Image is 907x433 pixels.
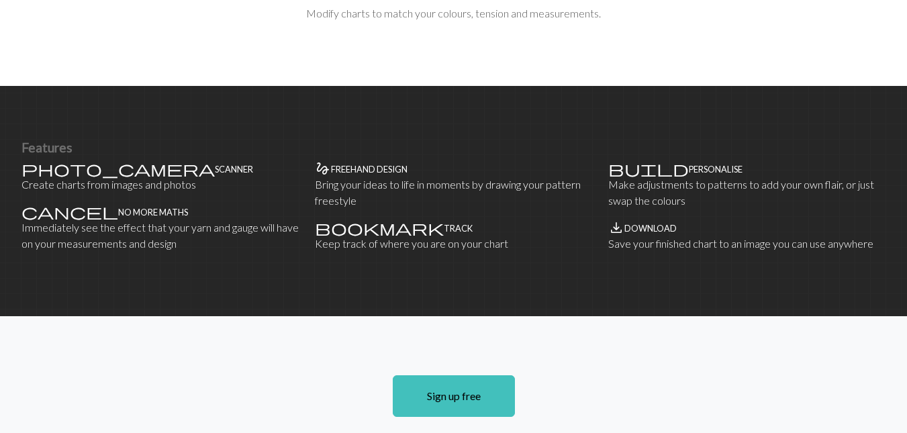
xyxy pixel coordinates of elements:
span: photo_camera [21,159,215,178]
h4: Track [444,224,473,234]
h4: Freehand design [331,164,408,175]
p: Keep track of where you are on your chart [315,236,592,252]
h4: Download [624,224,677,234]
span: gesture [315,159,331,178]
h4: Scanner [215,164,253,175]
p: Save your finished chart to an image you can use anywhere [608,236,886,252]
p: Modify charts to match your colours, tension and measurements. [21,5,886,21]
span: bookmark [315,218,444,237]
p: Make adjustments to patterns to add your own flair, or just swap the colours [608,177,886,209]
span: build [608,159,689,178]
h4: Personalise [689,164,743,175]
span: cancel [21,202,118,221]
span: save_alt [608,218,624,237]
p: Create charts from images and photos [21,177,299,193]
h3: Features [21,140,886,155]
h4: No more maths [118,207,188,218]
a: Sign up free [393,375,515,417]
p: Immediately see the effect that your yarn and gauge will have on your measurements and design [21,220,299,252]
p: Bring your ideas to life in moments by drawing your pattern freestyle [315,177,592,209]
